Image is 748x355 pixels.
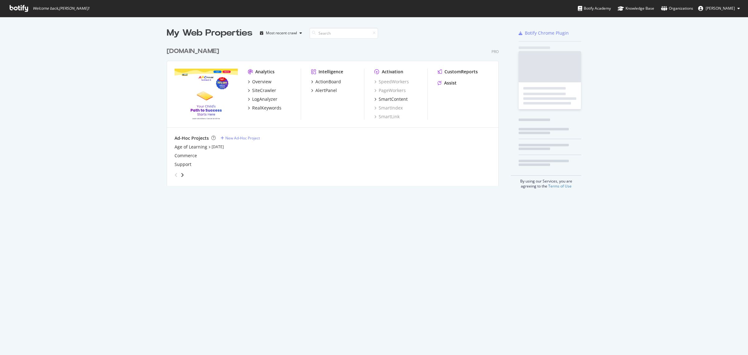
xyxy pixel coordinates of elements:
[706,6,735,11] span: Jennifer Seegmiller
[248,87,276,94] a: SiteCrawler
[252,105,281,111] div: RealKeywords
[175,153,197,159] a: Commerce
[379,96,408,102] div: SmartContent
[374,79,409,85] a: SpeedWorkers
[255,69,275,75] div: Analytics
[661,5,693,12] div: Organizations
[175,135,209,141] div: Ad-Hoc Projects
[444,69,478,75] div: CustomReports
[315,87,337,94] div: AlertPanel
[175,144,207,150] a: Age of Learning
[438,80,457,86] a: Assist
[248,105,281,111] a: RealKeywords
[167,27,252,39] div: My Web Properties
[548,183,572,189] a: Terms of Use
[252,79,271,85] div: Overview
[315,79,341,85] div: ActionBoard
[266,31,297,35] div: Most recent crawl
[374,96,408,102] a: SmartContent
[311,87,337,94] a: AlertPanel
[374,87,406,94] a: PageWorkers
[212,144,224,149] a: [DATE]
[693,3,745,13] button: [PERSON_NAME]
[519,30,569,36] a: Botify Chrome Plugin
[511,175,581,189] div: By using our Services, you are agreeing to the
[382,69,403,75] div: Activation
[618,5,654,12] div: Knowledge Base
[225,135,260,141] div: New Ad-Hoc Project
[374,114,400,120] a: SmartLink
[180,172,185,178] div: angle-right
[33,6,89,11] span: Welcome back, [PERSON_NAME] !
[167,47,219,56] div: [DOMAIN_NAME]
[525,30,569,36] div: Botify Chrome Plugin
[252,87,276,94] div: SiteCrawler
[309,28,378,39] input: Search
[175,69,238,119] img: www.abcmouse.com
[319,69,343,75] div: Intelligence
[221,135,260,141] a: New Ad-Hoc Project
[438,69,478,75] a: CustomReports
[175,161,191,168] a: Support
[311,79,341,85] a: ActionBoard
[257,28,304,38] button: Most recent crawl
[491,49,499,54] div: Pro
[167,39,504,186] div: grid
[578,5,611,12] div: Botify Academy
[172,170,180,180] div: angle-left
[252,96,277,102] div: LogAnalyzer
[167,47,222,56] a: [DOMAIN_NAME]
[374,105,403,111] a: SmartIndex
[248,96,277,102] a: LogAnalyzer
[248,79,271,85] a: Overview
[444,80,457,86] div: Assist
